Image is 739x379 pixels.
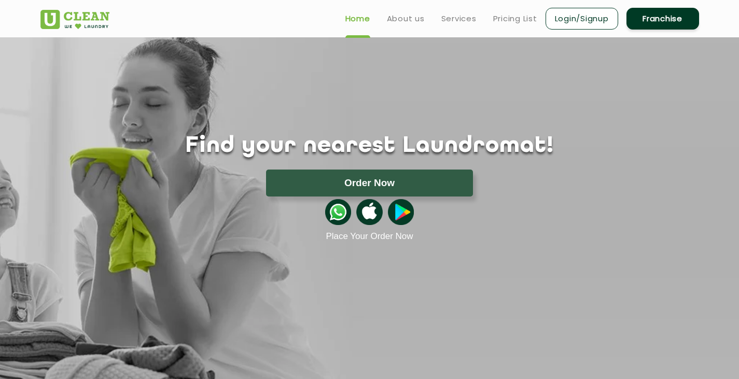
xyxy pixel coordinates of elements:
[546,8,618,30] a: Login/Signup
[40,10,109,29] img: UClean Laundry and Dry Cleaning
[493,12,537,25] a: Pricing List
[326,231,413,242] a: Place Your Order Now
[33,133,707,159] h1: Find your nearest Laundromat!
[345,12,370,25] a: Home
[266,170,473,196] button: Order Now
[626,8,699,30] a: Franchise
[356,199,382,225] img: apple-icon.png
[325,199,351,225] img: whatsappicon.png
[441,12,477,25] a: Services
[388,199,414,225] img: playstoreicon.png
[387,12,425,25] a: About us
